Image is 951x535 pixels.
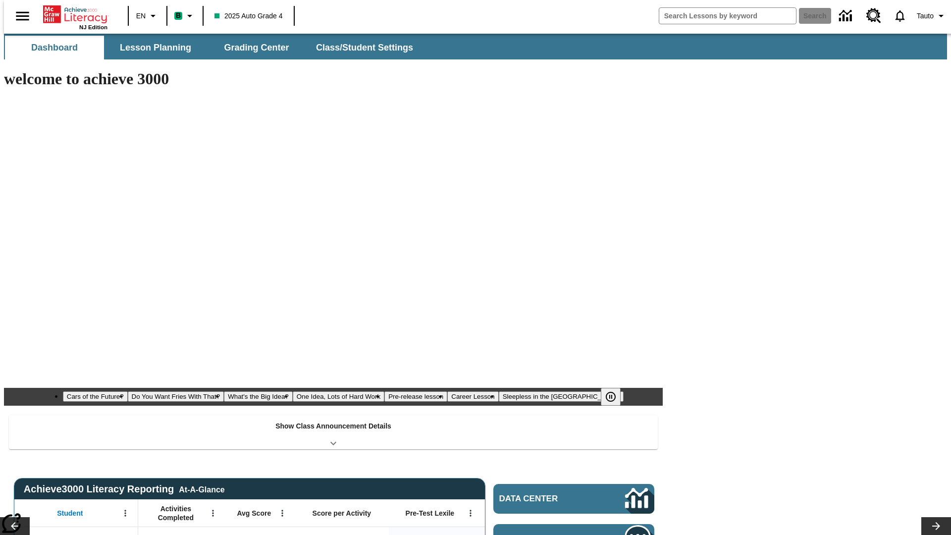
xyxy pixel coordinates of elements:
[921,517,951,535] button: Lesson carousel, Next
[136,11,146,21] span: EN
[43,3,107,30] div: Home
[128,391,224,402] button: Slide 2 Do You Want Fries With That?
[499,494,592,504] span: Data Center
[860,2,887,29] a: Resource Center, Will open in new tab
[5,36,104,59] button: Dashboard
[887,3,913,29] a: Notifications
[293,391,384,402] button: Slide 4 One Idea, Lots of Hard Work
[384,391,447,402] button: Slide 5 Pre-release lesson
[275,421,391,431] p: Show Class Announcement Details
[4,34,947,59] div: SubNavbar
[207,36,306,59] button: Grading Center
[913,7,951,25] button: Profile/Settings
[63,391,128,402] button: Slide 1 Cars of the Future?
[9,415,658,449] div: Show Class Announcement Details
[179,483,224,494] div: At-A-Glance
[224,391,293,402] button: Slide 3 What's the Big Idea?
[601,388,631,406] div: Pause
[601,388,621,406] button: Pause
[237,509,271,518] span: Avg Score
[833,2,860,30] a: Data Center
[4,70,663,88] h1: welcome to achieve 3000
[463,506,478,521] button: Open Menu
[275,506,290,521] button: Open Menu
[43,4,107,24] a: Home
[8,1,37,31] button: Open side menu
[79,24,107,30] span: NJ Edition
[170,7,200,25] button: Boost Class color is mint green. Change class color
[214,11,283,21] span: 2025 Auto Grade 4
[143,504,209,522] span: Activities Completed
[659,8,796,24] input: search field
[132,7,163,25] button: Language: EN, Select a language
[24,483,225,495] span: Achieve3000 Literacy Reporting
[118,506,133,521] button: Open Menu
[406,509,455,518] span: Pre-Test Lexile
[206,506,220,521] button: Open Menu
[4,36,422,59] div: SubNavbar
[176,9,181,22] span: B
[447,391,498,402] button: Slide 6 Career Lesson
[57,509,83,518] span: Student
[917,11,934,21] span: Tauto
[499,391,624,402] button: Slide 7 Sleepless in the Animal Kingdom
[313,509,371,518] span: Score per Activity
[493,484,654,514] a: Data Center
[106,36,205,59] button: Lesson Planning
[308,36,421,59] button: Class/Student Settings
